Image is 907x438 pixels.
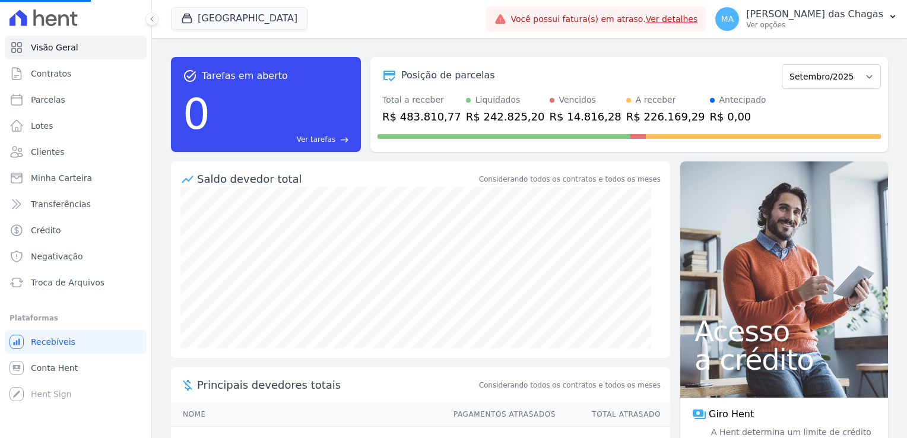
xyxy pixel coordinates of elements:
span: Parcelas [31,94,65,106]
th: Total Atrasado [556,402,670,427]
span: Transferências [31,198,91,210]
div: Plataformas [9,311,142,325]
span: east [340,135,349,144]
p: [PERSON_NAME] das Chagas [746,8,883,20]
span: Você possui fatura(s) em atraso. [511,13,698,26]
span: Minha Carteira [31,172,92,184]
a: Lotes [5,114,147,138]
button: MA [PERSON_NAME] das Chagas Ver opções [706,2,907,36]
div: Considerando todos os contratos e todos os meses [479,174,661,185]
span: Lotes [31,120,53,132]
div: R$ 242.825,20 [466,109,545,125]
span: Clientes [31,146,64,158]
a: Recebíveis [5,330,147,354]
span: MA [721,15,734,23]
span: Contratos [31,68,71,80]
a: Negativação [5,245,147,268]
div: R$ 226.169,29 [626,109,705,125]
a: Contratos [5,62,147,85]
div: R$ 14.816,28 [550,109,621,125]
a: Troca de Arquivos [5,271,147,294]
th: Nome [171,402,442,427]
span: Visão Geral [31,42,78,53]
a: Conta Hent [5,356,147,380]
span: Conta Hent [31,362,78,374]
div: A receber [636,94,676,106]
a: Ver detalhes [646,14,698,24]
div: R$ 483.810,77 [382,109,461,125]
th: Pagamentos Atrasados [442,402,556,427]
a: Parcelas [5,88,147,112]
div: Saldo devedor total [197,171,477,187]
button: [GEOGRAPHIC_DATA] [171,7,307,30]
div: Antecipado [719,94,766,106]
span: Recebíveis [31,336,75,348]
span: a crédito [694,345,874,374]
div: Liquidados [475,94,521,106]
a: Transferências [5,192,147,216]
a: Ver tarefas east [215,134,349,145]
span: Principais devedores totais [197,377,477,393]
span: Tarefas em aberto [202,69,288,83]
div: 0 [183,83,210,145]
span: Acesso [694,317,874,345]
span: Ver tarefas [297,134,335,145]
a: Crédito [5,218,147,242]
span: Troca de Arquivos [31,277,104,288]
a: Clientes [5,140,147,164]
div: Total a receber [382,94,461,106]
span: task_alt [183,69,197,83]
span: Giro Hent [709,407,754,421]
span: Crédito [31,224,61,236]
a: Visão Geral [5,36,147,59]
p: Ver opções [746,20,883,30]
div: Posição de parcelas [401,68,495,82]
div: Vencidos [559,94,596,106]
span: Negativação [31,250,83,262]
div: R$ 0,00 [710,109,766,125]
a: Minha Carteira [5,166,147,190]
span: Considerando todos os contratos e todos os meses [479,380,661,391]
